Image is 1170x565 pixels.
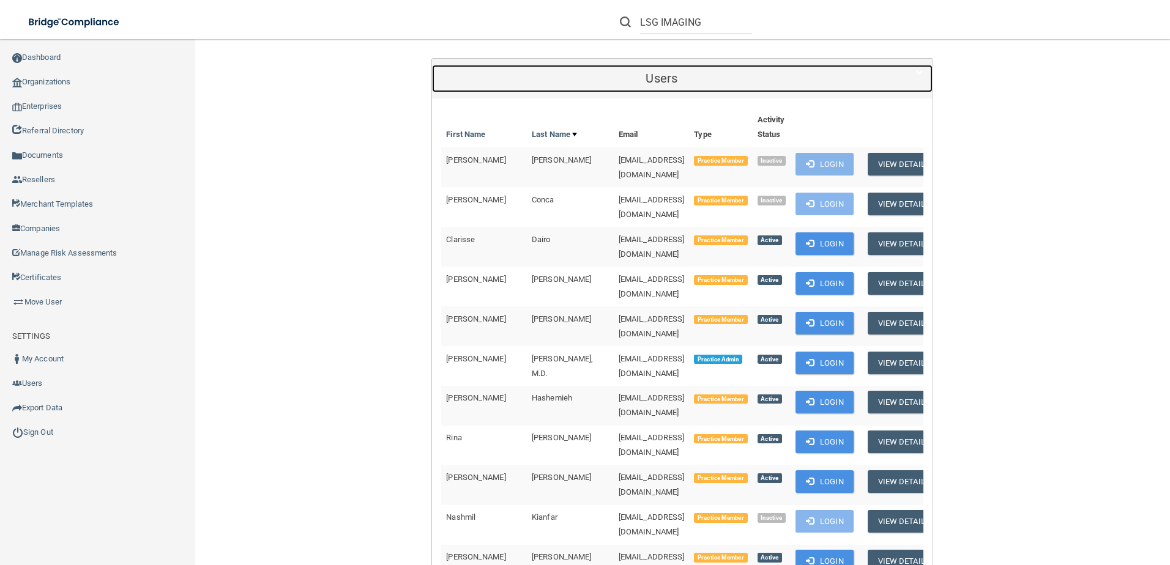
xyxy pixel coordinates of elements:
span: [EMAIL_ADDRESS][DOMAIN_NAME] [619,433,685,457]
img: enterprise.0d942306.png [12,103,22,111]
button: Login [796,232,854,255]
button: Login [796,153,854,175]
img: icon-export.b9366987.png [12,403,22,413]
span: [EMAIL_ADDRESS][DOMAIN_NAME] [619,393,685,417]
span: Active [758,275,782,285]
button: View Details [868,470,940,493]
button: Login [796,391,854,413]
span: [PERSON_NAME] [532,473,591,482]
span: [PERSON_NAME] [532,433,591,442]
span: Practice Member [694,553,747,563]
th: Type [689,108,752,147]
span: [PERSON_NAME] [532,314,591,323]
button: View Details [868,430,940,453]
span: Active [758,473,782,483]
img: icon-documents.8dae5593.png [12,151,22,161]
span: [PERSON_NAME] [446,314,505,323]
span: [PERSON_NAME] [446,195,505,204]
span: Active [758,355,782,364]
span: [PERSON_NAME] [446,155,505,164]
span: Practice Member [694,434,747,444]
span: [EMAIL_ADDRESS][DOMAIN_NAME] [619,473,685,497]
a: Last Name [532,127,577,142]
img: organization-icon.f8decf85.png [12,78,22,87]
button: Login [796,510,854,533]
span: [PERSON_NAME], M.D. [532,354,593,378]
span: [PERSON_NAME] [446,275,505,284]
a: Users [441,65,923,92]
button: Login [796,470,854,493]
h5: Users [441,72,882,85]
span: [EMAIL_ADDRESS][DOMAIN_NAME] [619,354,685,378]
input: Search [640,11,752,34]
span: [PERSON_NAME] [532,552,591,561]
span: [EMAIL_ADDRESS][DOMAIN_NAME] [619,155,685,179]
button: Login [796,193,854,215]
span: [PERSON_NAME] [446,473,505,482]
span: [PERSON_NAME] [532,155,591,164]
button: View Details [868,232,940,255]
span: Practice Member [694,394,747,404]
span: [PERSON_NAME] [446,393,505,402]
span: Inactive [758,513,786,523]
img: icon-users.e205127d.png [12,379,22,388]
button: View Details [868,312,940,334]
button: View Details [868,391,940,413]
span: Practice Member [694,156,747,166]
a: First Name [446,127,485,142]
span: Inactive [758,196,786,205]
th: Email [614,108,690,147]
button: View Details [868,352,940,374]
span: Kianfar [532,512,557,522]
span: Active [758,553,782,563]
button: View Details [868,193,940,215]
span: Rina [446,433,461,442]
span: Nashmil [446,512,475,522]
span: Practice Member [694,473,747,483]
span: Active [758,394,782,404]
button: Login [796,312,854,334]
span: [PERSON_NAME] [446,354,505,363]
button: Login [796,430,854,453]
span: Practice Member [694,513,747,523]
span: Inactive [758,156,786,166]
span: Clarisse [446,235,475,244]
button: View Details [868,272,940,295]
span: Practice Member [694,196,747,205]
button: Login [796,352,854,374]
span: Active [758,315,782,325]
span: Practice Member [694,275,747,285]
span: Practice Member [694,315,747,325]
span: [EMAIL_ADDRESS][DOMAIN_NAME] [619,275,685,298]
img: ic_power_dark.7ecde6b1.png [12,427,23,438]
img: ic_user_dark.df1a06c3.png [12,354,22,364]
span: Conca [532,195,554,204]
span: [EMAIL_ADDRESS][DOMAIN_NAME] [619,195,685,219]
img: ic_dashboard_dark.d01f4a41.png [12,53,22,63]
label: SETTINGS [12,329,50,344]
button: View Details [868,510,940,533]
img: briefcase.64adab9b.png [12,296,24,308]
span: [EMAIL_ADDRESS][DOMAIN_NAME] [619,235,685,259]
span: Active [758,235,782,245]
span: [EMAIL_ADDRESS][DOMAIN_NAME] [619,314,685,338]
th: Activity Status [753,108,791,147]
span: Dairo [532,235,551,244]
span: Hashemieh [532,393,572,402]
button: Login [796,272,854,295]
span: [PERSON_NAME] [532,275,591,284]
span: Practice Admin [694,355,742,364]
span: [EMAIL_ADDRESS][DOMAIN_NAME] [619,512,685,536]
img: bridge_compliance_login_screen.278c3ca4.svg [18,10,131,35]
img: ic-search.3b580494.png [620,17,631,28]
span: Active [758,434,782,444]
button: View Details [868,153,940,175]
span: [PERSON_NAME] [446,552,505,561]
img: ic_reseller.de258add.png [12,175,22,185]
span: Practice Member [694,235,747,245]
